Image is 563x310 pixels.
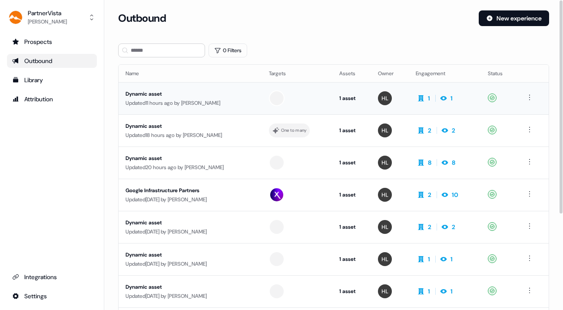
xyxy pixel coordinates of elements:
div: 1 asset [339,190,364,199]
div: Outbound [12,57,92,65]
div: Updated [DATE] by [PERSON_NAME] [126,227,255,236]
div: 8 [452,158,455,167]
th: Assets [332,65,371,82]
a: Go to attribution [7,92,97,106]
div: One to many [281,127,307,134]
div: 8 [428,158,431,167]
div: 1 asset [339,287,364,296]
div: Updated 20 hours ago by [PERSON_NAME] [126,163,255,172]
div: Prospects [12,37,92,46]
div: Dynamic asset [126,90,255,98]
img: Hondo [378,123,392,137]
div: 1 asset [339,126,364,135]
div: Updated 11 hours ago by [PERSON_NAME] [126,99,255,107]
button: 0 Filters [209,43,247,57]
div: Settings [12,292,92,300]
div: 1 asset [339,223,364,231]
th: Engagement [409,65,481,82]
a: Go to outbound experience [7,54,97,68]
div: 1 [450,255,453,263]
img: Hondo [378,252,392,266]
div: Google Infrastructure Partners [126,186,255,195]
div: 1 [428,255,430,263]
a: Go to prospects [7,35,97,49]
div: 2 [428,190,431,199]
div: Integrations [12,273,92,281]
div: PartnerVista [28,9,67,17]
th: Status [481,65,517,82]
div: Updated [DATE] by [PERSON_NAME] [126,195,255,204]
th: Name [119,65,262,82]
div: 1 [428,287,430,296]
div: 2 [428,126,431,135]
div: Dynamic asset [126,250,255,259]
div: 1 asset [339,158,364,167]
button: New experience [479,10,549,26]
div: Dynamic asset [126,283,255,291]
img: Hondo [378,188,392,202]
a: Go to templates [7,73,97,87]
div: 1 [428,94,430,103]
img: Hondo [378,284,392,298]
div: Dynamic asset [126,218,255,227]
div: 2 [452,126,455,135]
img: Hondo [378,220,392,234]
div: 1 asset [339,94,364,103]
th: Owner [371,65,409,82]
div: 2 [428,223,431,231]
div: 1 [450,287,453,296]
img: Hondo [378,91,392,105]
div: Attribution [12,95,92,103]
div: 10 [452,190,458,199]
div: [PERSON_NAME] [28,17,67,26]
div: 2 [452,223,455,231]
img: Hondo [378,156,392,170]
div: Updated 18 hours ago by [PERSON_NAME] [126,131,255,140]
th: Targets [262,65,332,82]
a: Go to integrations [7,289,97,303]
h3: Outbound [118,12,166,25]
div: Dynamic asset [126,154,255,163]
button: PartnerVista[PERSON_NAME] [7,7,97,28]
div: Updated [DATE] by [PERSON_NAME] [126,260,255,268]
div: Updated [DATE] by [PERSON_NAME] [126,292,255,300]
div: 1 asset [339,255,364,263]
a: Go to integrations [7,270,97,284]
div: 1 [450,94,453,103]
div: Dynamic asset [126,122,255,130]
div: Library [12,76,92,84]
